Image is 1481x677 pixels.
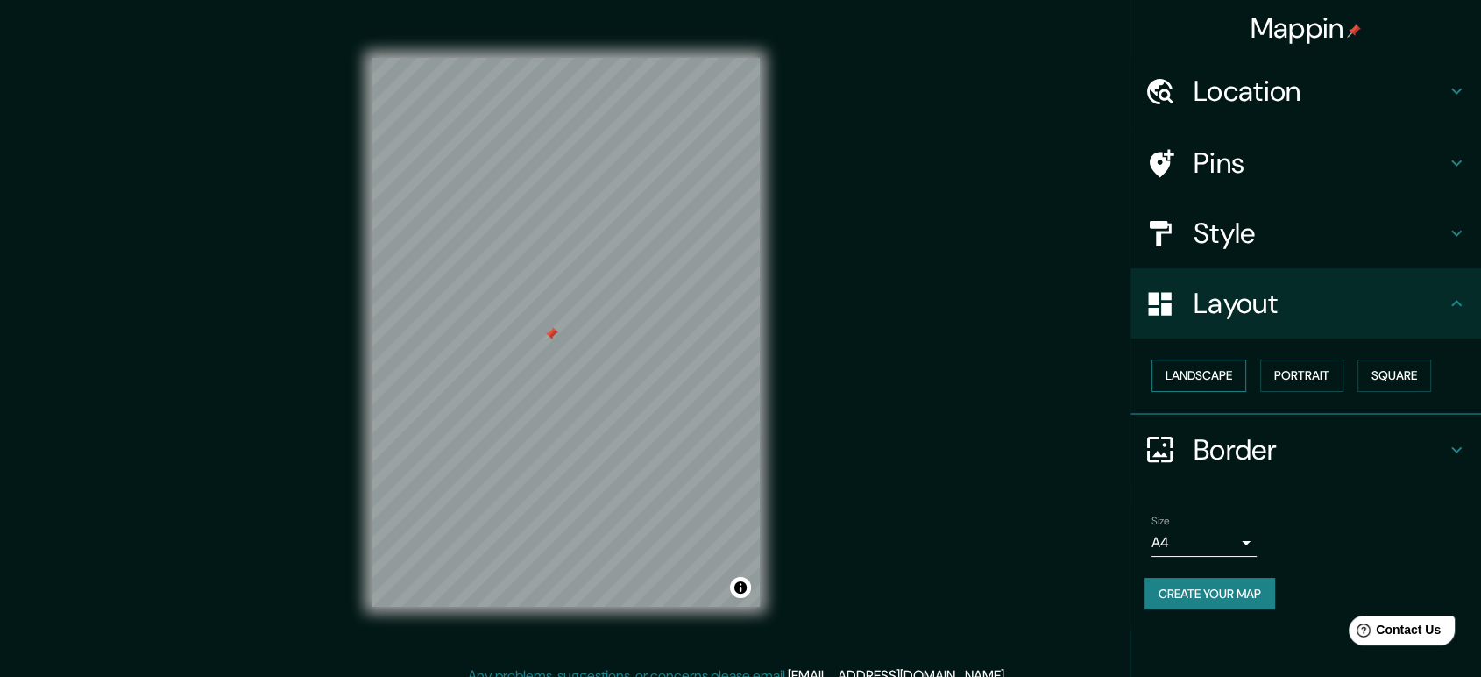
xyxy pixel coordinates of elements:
h4: Mappin [1251,11,1362,46]
h4: Location [1194,74,1446,109]
div: Style [1130,198,1481,268]
button: Landscape [1151,360,1246,392]
div: Pins [1130,128,1481,198]
h4: Border [1194,432,1446,467]
h4: Pins [1194,146,1446,181]
button: Toggle attribution [730,577,751,598]
iframe: Help widget launcher [1325,609,1462,658]
button: Create your map [1144,578,1275,610]
h4: Layout [1194,286,1446,321]
button: Portrait [1260,360,1343,392]
div: Location [1130,56,1481,126]
div: Layout [1130,268,1481,338]
canvas: Map [372,58,760,607]
img: pin-icon.png [1347,24,1361,38]
label: Size [1151,513,1170,528]
div: Border [1130,415,1481,485]
button: Square [1357,360,1431,392]
h4: Style [1194,216,1446,251]
div: A4 [1151,529,1257,557]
